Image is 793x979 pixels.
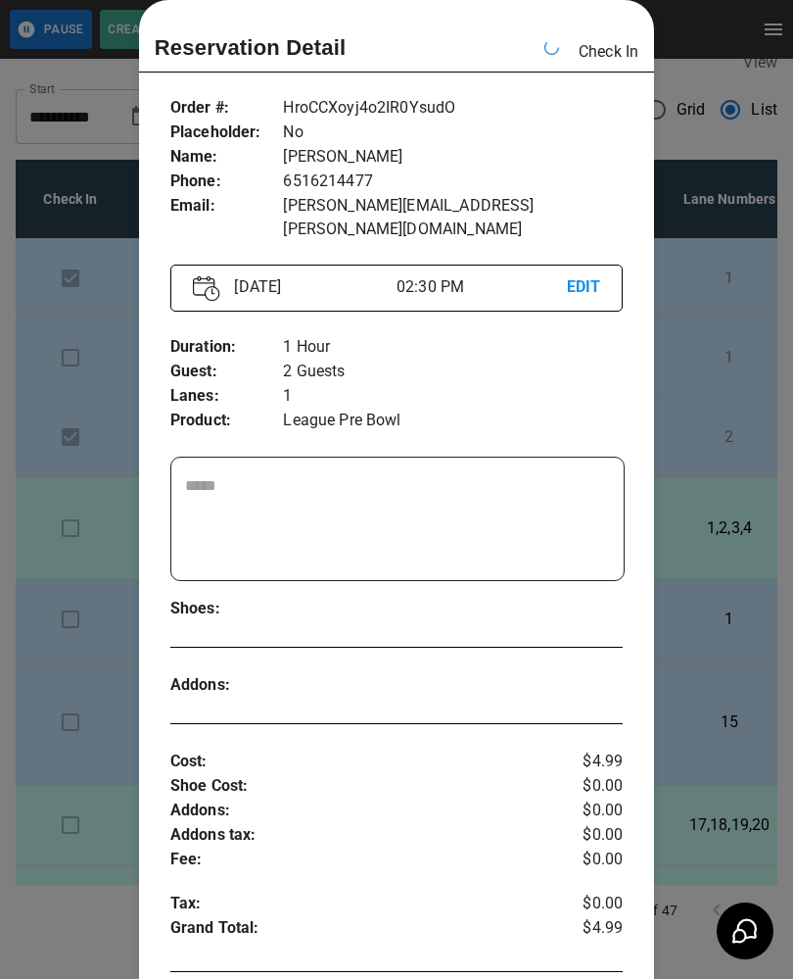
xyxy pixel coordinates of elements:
p: $0.00 [547,774,623,799]
p: Addons tax : [170,823,547,848]
p: 6516214477 [283,170,623,194]
p: Email : [170,194,284,219]
p: $4.99 [547,750,623,774]
p: 1 [283,384,623,409]
p: Guest : [170,360,284,384]
p: Shoes : [170,597,284,621]
p: 02:30 PM [396,275,567,299]
p: Order # : [170,96,284,121]
img: Vector [193,275,220,302]
p: Reservation Detail [155,31,347,64]
p: $0.00 [547,799,623,823]
p: Grand Total : [170,916,547,946]
p: Addons : [170,799,547,823]
p: Duration : [170,335,284,360]
p: League Pre Bowl [283,409,623,433]
p: Lanes : [170,384,284,409]
p: EDIT [567,275,601,300]
p: $4.99 [547,916,623,946]
p: Name : [170,145,284,170]
p: 2 Guests [283,360,623,384]
p: [PERSON_NAME][EMAIL_ADDRESS][PERSON_NAME][DOMAIN_NAME] [283,194,623,241]
p: 1 Hour [283,335,623,360]
p: Shoe Cost : [170,774,547,799]
p: Addons : [170,673,284,698]
p: $0.00 [547,892,623,916]
p: $0.00 [547,823,623,848]
p: Phone : [170,170,284,194]
p: Cost : [170,750,547,774]
p: $0.00 [547,848,623,872]
p: HroCCXoyj4o2IR0YsudO [283,96,623,121]
p: [PERSON_NAME] [283,145,623,170]
p: No [283,121,623,145]
p: Fee : [170,848,547,872]
p: Check In [579,40,638,64]
p: Product : [170,409,284,433]
p: Placeholder : [170,121,284,145]
p: [DATE] [226,275,396,299]
p: Tax : [170,892,547,916]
